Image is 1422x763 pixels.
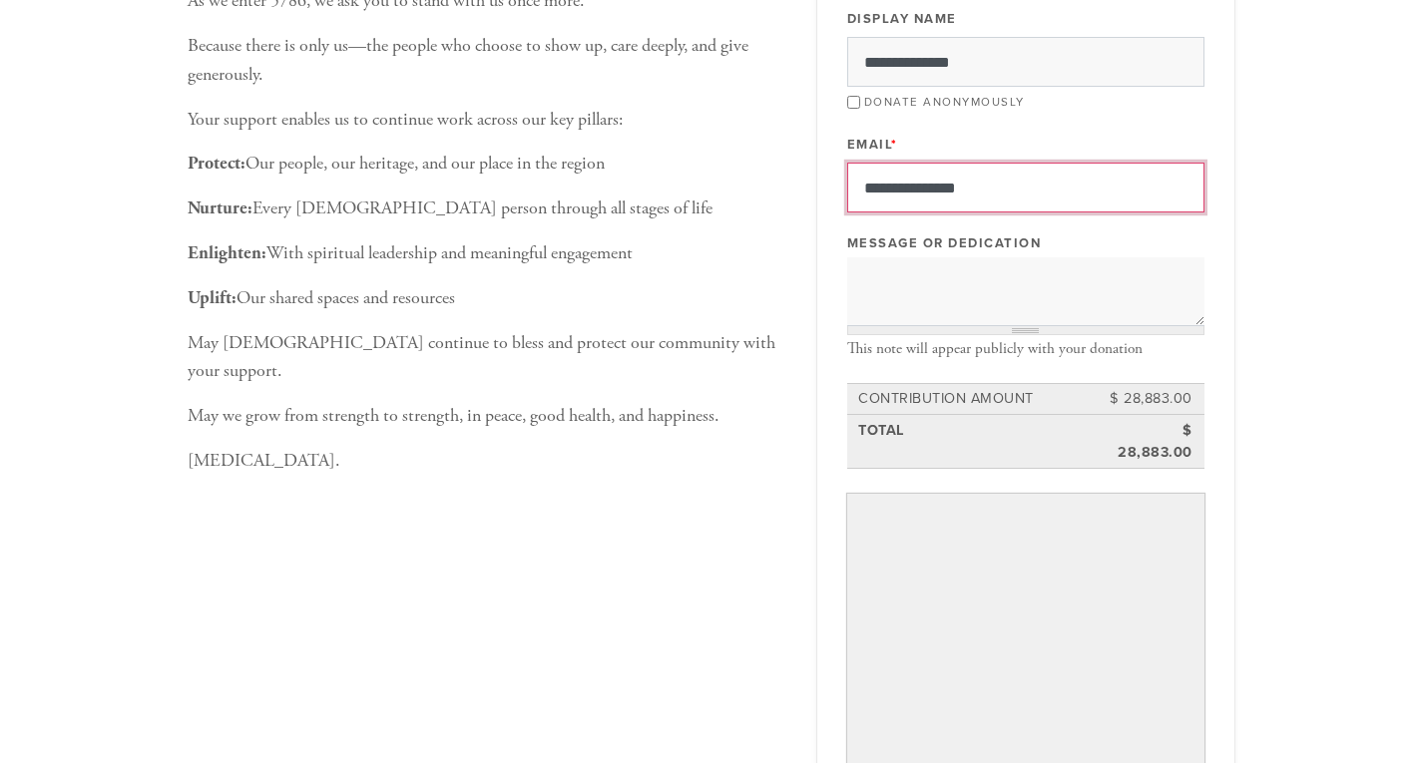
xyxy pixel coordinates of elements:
span: This field is required. [891,137,898,153]
label: Donate Anonymously [864,95,1025,109]
label: Email [847,136,898,154]
p: May [DEMOGRAPHIC_DATA] continue to bless and protect our community with your support. [188,329,786,387]
div: This note will appear publicly with your donation [847,340,1204,358]
b: Nurture: [188,196,252,219]
b: Enlighten: [188,241,266,264]
p: Your support enables us to continue work across our key pillars: [188,106,786,135]
b: Uplift: [188,286,237,309]
td: Total [855,417,1106,466]
p: With spiritual leadership and meaningful engagement [188,239,786,268]
td: $ 28,883.00 [1106,385,1195,413]
label: Message or dedication [847,234,1042,252]
p: Our people, our heritage, and our place in the region [188,150,786,179]
label: Display Name [847,10,957,28]
p: [MEDICAL_DATA]. [188,447,786,476]
td: Contribution Amount [855,385,1106,413]
b: Protect: [188,152,245,175]
p: Our shared spaces and resources [188,284,786,313]
p: Every [DEMOGRAPHIC_DATA] person through all stages of life [188,194,786,223]
p: Because there is only us—the people who choose to show up, care deeply, and give generously. [188,32,786,90]
p: May we grow from strength to strength, in peace, good health, and happiness. [188,402,786,431]
td: $ 28,883.00 [1106,417,1195,466]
